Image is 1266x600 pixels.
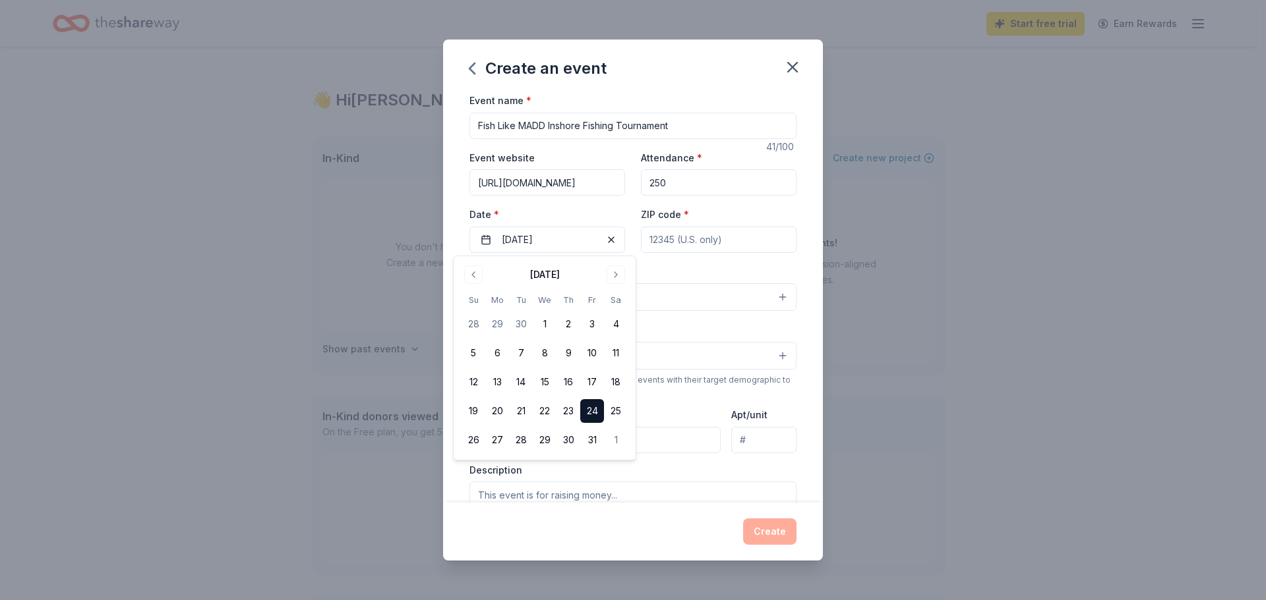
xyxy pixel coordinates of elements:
button: 15 [533,370,557,394]
button: 1 [533,312,557,336]
div: 41 /100 [766,139,797,155]
button: 16 [557,370,580,394]
button: 31 [580,428,604,452]
th: Saturday [604,293,628,307]
input: 20 [641,169,797,196]
button: 5 [462,341,485,365]
th: Monday [485,293,509,307]
th: Tuesday [509,293,533,307]
button: 1 [604,428,628,452]
button: 11 [604,341,628,365]
th: Thursday [557,293,580,307]
button: 17 [580,370,604,394]
button: 26 [462,428,485,452]
button: 29 [485,312,509,336]
button: 29 [533,428,557,452]
label: Attendance [641,151,702,165]
button: 10 [580,341,604,365]
button: 25 [604,399,628,423]
label: Date [469,208,625,221]
button: 22 [533,399,557,423]
button: [DATE] [469,227,625,253]
div: [DATE] [530,267,560,283]
input: https://www... [469,169,625,196]
button: 6 [485,341,509,365]
input: 12345 (U.S. only) [641,227,797,253]
th: Wednesday [533,293,557,307]
button: 28 [509,428,533,452]
label: ZIP code [641,208,689,221]
button: 24 [580,399,604,423]
label: Description [469,464,522,477]
button: 19 [462,399,485,423]
label: Apt/unit [731,408,768,422]
button: 23 [557,399,580,423]
button: 12 [462,370,485,394]
button: 14 [509,370,533,394]
button: 20 [485,399,509,423]
th: Friday [580,293,604,307]
button: 9 [557,341,580,365]
button: 30 [509,312,533,336]
button: 13 [485,370,509,394]
button: 28 [462,312,485,336]
div: Create an event [469,58,607,79]
button: 3 [580,312,604,336]
th: Sunday [462,293,485,307]
label: Event website [469,151,535,165]
button: 30 [557,428,580,452]
button: Go to next month [607,265,625,284]
button: 18 [604,370,628,394]
button: 7 [509,341,533,365]
input: Spring Fundraiser [469,113,797,139]
button: 8 [533,341,557,365]
button: Go to previous month [464,265,483,284]
button: 27 [485,428,509,452]
label: Event name [469,94,531,107]
button: 4 [604,312,628,336]
button: 21 [509,399,533,423]
button: 2 [557,312,580,336]
input: # [731,427,797,453]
